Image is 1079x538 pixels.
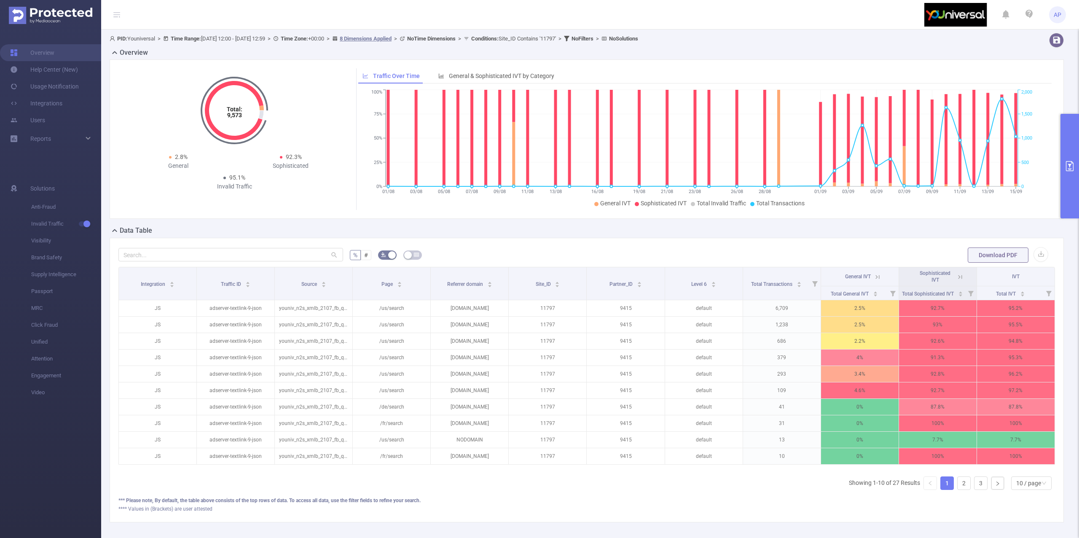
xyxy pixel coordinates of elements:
a: Integrations [10,95,62,112]
p: youniv_n2s_xmlb_2107_fb_quantiko [275,415,352,431]
p: /us/search [353,350,430,366]
tspan: 09/08 [494,189,506,194]
i: icon: table [414,252,419,257]
i: icon: caret-up [711,280,716,283]
tspan: 2,000 [1021,90,1032,95]
tspan: 0% [376,184,382,189]
p: 379 [743,350,821,366]
li: Showing 1-10 of 27 Results [849,476,920,490]
p: 9415 [587,366,664,382]
p: 10 [743,448,821,464]
span: Traffic Over Time [373,73,420,79]
i: icon: caret-up [555,280,560,283]
p: 95.2% [977,300,1055,316]
p: 100% [899,415,977,431]
i: icon: caret-up [797,280,802,283]
span: 95.1% [229,174,245,181]
div: Sort [1020,290,1025,295]
span: Passport [31,283,101,300]
span: Site_ID Contains '11797' [471,35,556,42]
i: icon: left [928,481,933,486]
p: [DOMAIN_NAME] [431,350,508,366]
i: Filter menu [1043,286,1055,300]
p: default [665,415,743,431]
i: icon: user [110,36,117,41]
span: Anti-Fraud [31,199,101,215]
div: Invalid Traffic [178,182,291,191]
span: 92.3% [286,153,302,160]
p: [DOMAIN_NAME] [431,333,508,349]
span: Page [381,281,394,287]
div: Sort [958,290,963,295]
p: /us/search [353,300,430,316]
span: > [456,35,464,42]
p: youniv_n2s_xmlb_2107_fb_quantiko [275,382,352,398]
span: 2.8% [175,153,188,160]
span: Level 6 [691,281,708,287]
p: 2.5% [821,317,899,333]
span: > [593,35,601,42]
i: icon: right [995,481,1000,486]
li: 1 [940,476,954,490]
p: adserver-textlink-9-json [197,300,274,316]
h2: Data Table [120,226,152,236]
p: 92.7% [899,382,977,398]
p: adserver-textlink-9-json [197,382,274,398]
b: No Solutions [609,35,638,42]
span: General IVT [845,274,871,280]
p: default [665,382,743,398]
p: JS [119,382,196,398]
p: adserver-textlink-9-json [197,366,274,382]
p: [DOMAIN_NAME] [431,317,508,333]
i: icon: caret-down [958,293,963,296]
span: Total Sophisticated IVT [902,291,955,297]
p: 9415 [587,399,664,415]
p: 11797 [509,366,586,382]
p: 3.4% [821,366,899,382]
span: Engagement [31,367,101,384]
span: Integration [141,281,166,287]
span: Supply Intelligence [31,266,101,283]
h2: Overview [120,48,148,58]
a: Reports [30,130,51,147]
div: **** Values in (Brackets) are user attested [118,505,1055,513]
p: JS [119,415,196,431]
p: 97.2% [977,382,1055,398]
div: Sort [397,280,402,285]
p: default [665,350,743,366]
p: youniv_n2s_xmlb_2107_fb_quantiko [275,350,352,366]
p: /fr/search [353,448,430,464]
p: 9415 [587,317,664,333]
p: /us/search [353,333,430,349]
p: /us/search [353,366,430,382]
tspan: 0 [1021,184,1024,189]
p: 686 [743,333,821,349]
b: Time Range: [171,35,201,42]
i: Filter menu [809,267,821,300]
span: > [155,35,163,42]
b: No Filters [572,35,593,42]
span: Source [301,281,318,287]
div: Sort [797,280,802,285]
a: Users [10,112,45,129]
b: Conditions : [471,35,499,42]
p: [DOMAIN_NAME] [431,300,508,316]
tspan: 1,500 [1021,111,1032,117]
p: 11797 [509,333,586,349]
span: Referrer domain [447,281,484,287]
i: icon: down [1041,481,1047,487]
p: 9415 [587,382,664,398]
p: 0% [821,399,899,415]
div: General [122,161,234,170]
li: Previous Page [923,476,937,490]
span: Attention [31,350,101,367]
p: 0% [821,432,899,448]
p: default [665,333,743,349]
p: JS [119,333,196,349]
tspan: 23/08 [689,189,701,194]
tspan: 01/08 [382,189,394,194]
p: 6,709 [743,300,821,316]
p: 92.6% [899,333,977,349]
p: 2.2% [821,333,899,349]
span: Unified [31,334,101,350]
